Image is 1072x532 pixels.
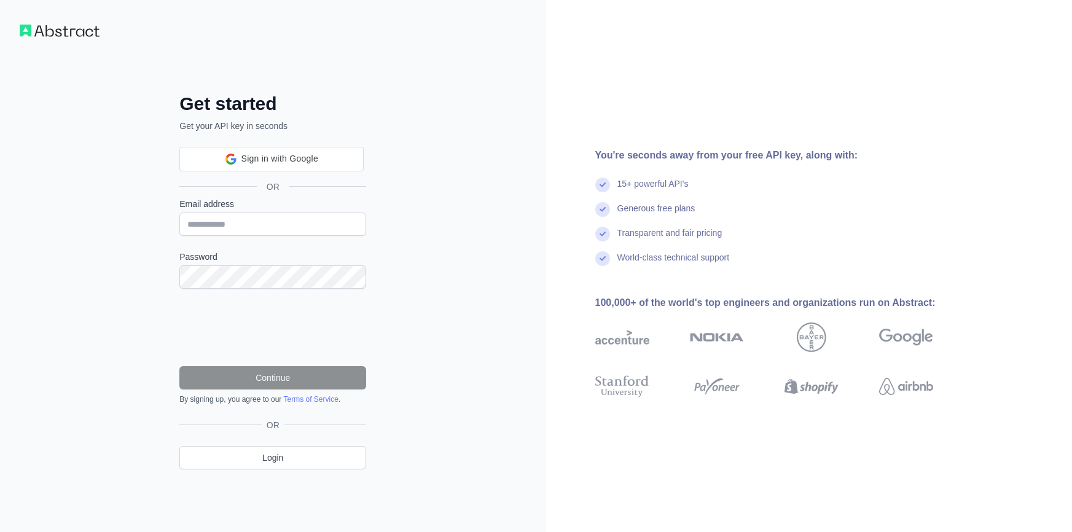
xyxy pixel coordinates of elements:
img: check mark [595,251,610,266]
img: shopify [784,373,839,400]
img: stanford university [595,373,649,400]
a: Login [179,446,366,469]
button: Continue [179,366,366,389]
iframe: reCAPTCHA [179,303,366,351]
a: Terms of Service [283,395,338,404]
div: Generous free plans [617,202,695,227]
img: check mark [595,202,610,217]
img: bayer [797,323,826,352]
img: nokia [690,323,744,352]
label: Password [179,251,366,263]
div: You're seconds away from your free API key, along with: [595,148,972,163]
span: OR [262,419,284,431]
div: Transparent and fair pricing [617,227,722,251]
div: Sign in with Google [179,147,364,171]
img: payoneer [690,373,744,400]
img: accenture [595,323,649,352]
div: By signing up, you agree to our . [179,394,366,404]
img: google [879,323,933,352]
label: Email address [179,198,366,210]
img: airbnb [879,373,933,400]
p: Get your API key in seconds [179,120,366,132]
span: Sign in with Google [241,152,318,165]
div: 100,000+ of the world's top engineers and organizations run on Abstract: [595,295,972,310]
div: 15+ powerful API's [617,178,689,202]
div: World-class technical support [617,251,730,276]
span: OR [257,181,289,193]
img: check mark [595,178,610,192]
img: Workflow [20,25,100,37]
img: check mark [595,227,610,241]
h2: Get started [179,93,366,115]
